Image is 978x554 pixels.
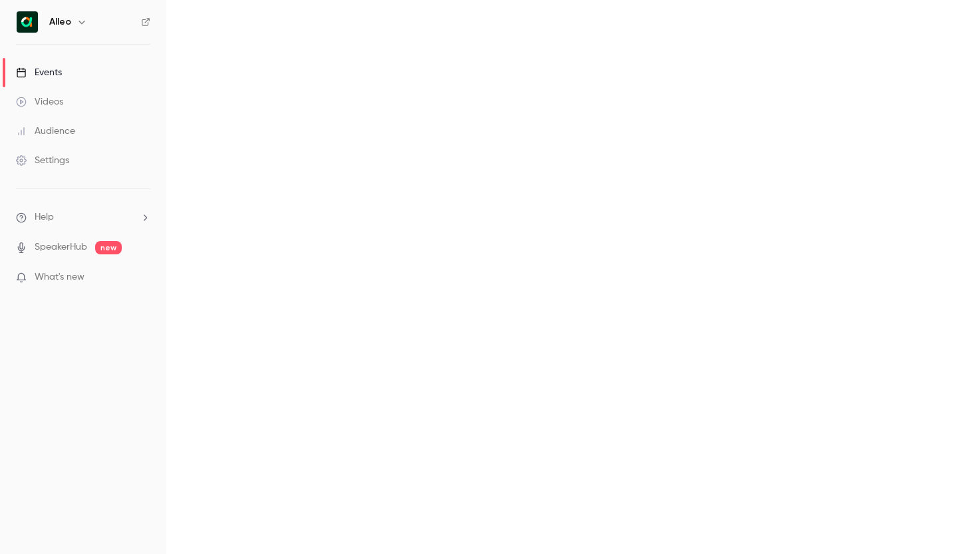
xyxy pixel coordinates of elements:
div: Settings [16,154,69,167]
li: help-dropdown-opener [16,210,150,224]
span: Help [35,210,54,224]
span: What's new [35,270,84,284]
a: SpeakerHub [35,240,87,254]
span: new [95,241,122,254]
div: Events [16,66,62,79]
div: Audience [16,125,75,138]
div: Videos [16,95,63,109]
h6: Alleo [49,15,71,29]
img: Alleo [17,11,38,33]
